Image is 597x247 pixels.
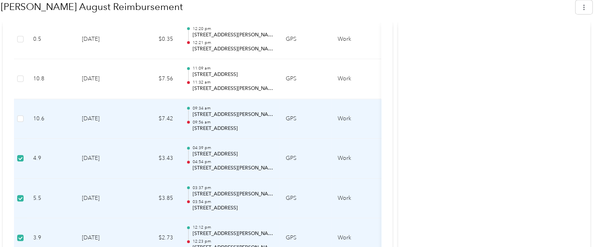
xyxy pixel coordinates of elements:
[192,185,273,191] p: 03:37 pm
[552,202,597,247] iframe: Everlance-gr Chat Button Frame
[279,179,331,219] td: GPS
[331,99,391,139] td: Work
[131,59,179,99] td: $7.56
[27,179,76,219] td: 5.5
[331,139,391,179] td: Work
[192,205,273,212] p: [STREET_ADDRESS]
[331,179,391,219] td: Work
[192,85,273,92] p: [STREET_ADDRESS][PERSON_NAME][PERSON_NAME]
[131,20,179,60] td: $0.35
[192,80,273,85] p: 11:32 am
[76,99,131,139] td: [DATE]
[331,20,391,60] td: Work
[27,20,76,60] td: 0.5
[131,99,179,139] td: $7.42
[76,179,131,219] td: [DATE]
[192,159,273,165] p: 04:54 pm
[192,66,273,71] p: 11:09 am
[76,20,131,60] td: [DATE]
[192,151,273,158] p: [STREET_ADDRESS]
[279,99,331,139] td: GPS
[192,225,273,230] p: 12:12 pm
[192,32,273,39] p: [STREET_ADDRESS][PERSON_NAME][PERSON_NAME]
[279,20,331,60] td: GPS
[192,230,273,237] p: [STREET_ADDRESS][PERSON_NAME]
[192,239,273,244] p: 12:23 pm
[192,111,273,118] p: [STREET_ADDRESS][PERSON_NAME][PERSON_NAME]
[27,99,76,139] td: 10.6
[192,40,273,46] p: 12:21 pm
[27,59,76,99] td: 10.8
[192,145,273,151] p: 04:39 pm
[331,59,391,99] td: Work
[192,191,273,198] p: [STREET_ADDRESS][PERSON_NAME][PERSON_NAME]
[192,26,273,32] p: 12:20 pm
[76,139,131,179] td: [DATE]
[279,139,331,179] td: GPS
[192,71,273,78] p: [STREET_ADDRESS]
[192,46,273,53] p: [STREET_ADDRESS][PERSON_NAME]
[192,125,273,132] p: [STREET_ADDRESS]
[192,120,273,125] p: 09:56 am
[192,199,273,205] p: 03:54 pm
[192,106,273,111] p: 09:34 am
[279,59,331,99] td: GPS
[27,139,76,179] td: 4.9
[131,179,179,219] td: $3.85
[131,139,179,179] td: $3.43
[76,59,131,99] td: [DATE]
[192,165,273,172] p: [STREET_ADDRESS][PERSON_NAME][PERSON_NAME]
